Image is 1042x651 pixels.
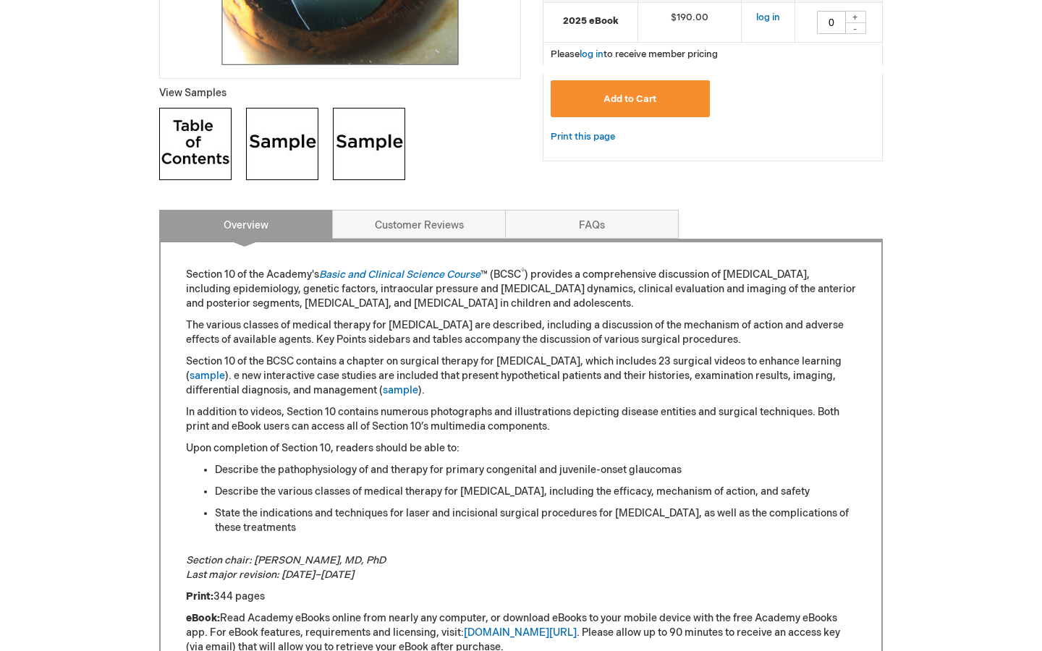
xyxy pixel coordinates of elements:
[186,441,856,456] p: Upon completion of Section 10, readers should be able to:
[319,268,480,281] a: Basic and Clinical Science Course
[844,11,866,23] div: +
[186,554,386,566] em: Section chair: [PERSON_NAME], MD, PhD
[817,11,846,34] input: Qty
[159,210,333,239] a: Overview
[159,86,521,101] p: View Samples
[186,268,856,311] p: Section 10 of the Academy's ™ (BCSC ) provides a comprehensive discussion of [MEDICAL_DATA], incl...
[756,12,780,23] a: log in
[332,210,506,239] a: Customer Reviews
[186,354,856,398] p: Section 10 of the BCSC contains a chapter on surgical therapy for [MEDICAL_DATA], which includes ...
[521,268,525,276] sup: ®
[844,22,866,34] div: -
[215,485,856,499] li: Describe the various classes of medical therapy for [MEDICAL_DATA], including the efficacy, mecha...
[333,108,405,180] img: Click to view
[383,384,418,396] a: sample
[580,48,603,60] a: log in
[186,590,856,604] p: 344 pages
[638,2,742,42] td: $190.00
[215,463,856,477] li: Describe the pathophysiology of and therapy for primary congenital and juvenile-onset glaucomas
[186,318,856,347] p: The various classes of medical therapy for [MEDICAL_DATA] are described, including a discussion o...
[159,108,232,180] img: Click to view
[186,405,856,434] p: In addition to videos, Section 10 contains numerous photographs and illustrations depicting disea...
[551,48,718,60] span: Please to receive member pricing
[464,626,577,639] a: [DOMAIN_NAME][URL]
[190,370,225,382] a: sample
[551,14,630,28] strong: 2025 eBook
[215,506,856,535] li: State the indications and techniques for laser and incisional surgical procedures for [MEDICAL_DA...
[186,590,213,603] strong: Print:
[505,210,679,239] a: FAQs
[186,612,220,624] strong: eBook:
[551,128,615,146] a: Print this page
[186,569,354,581] em: Last major revision: [DATE]–[DATE]
[551,80,710,117] button: Add to Cart
[603,93,656,105] span: Add to Cart
[246,108,318,180] img: Click to view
